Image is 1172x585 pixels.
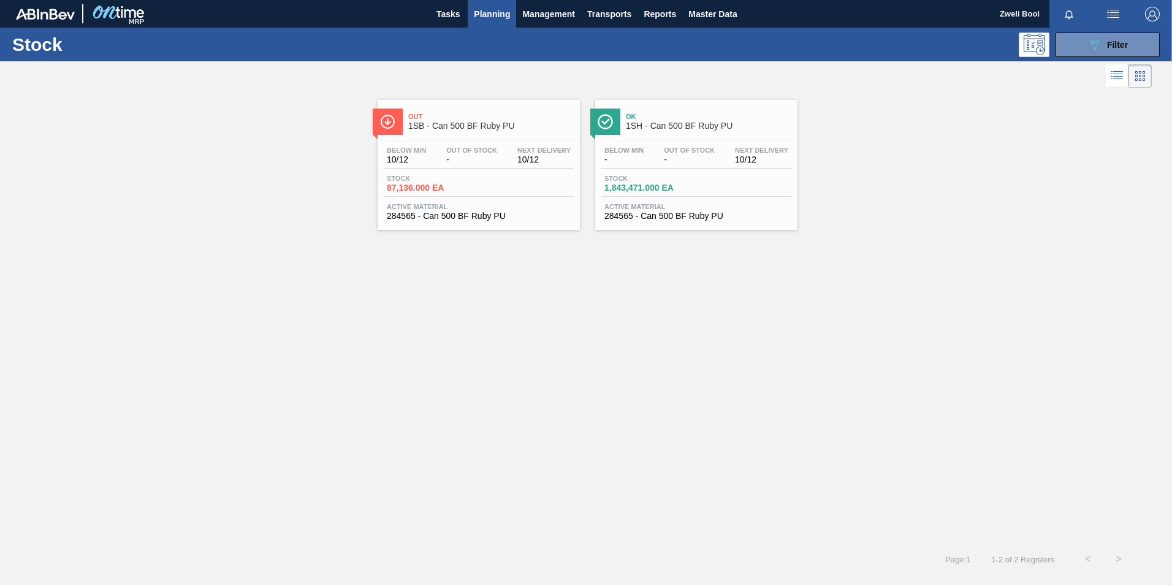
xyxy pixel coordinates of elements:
[387,155,426,164] span: 10/12
[586,91,804,230] a: ÍconeOk1SH - Can 500 BF Ruby PUBelow Min-Out Of Stock-Next Delivery10/12Stock1,843,471.000 EAActi...
[1019,32,1049,57] div: Programming: no user selected
[735,155,788,164] span: 10/12
[435,7,462,21] span: Tasks
[604,147,644,154] span: Below Min
[522,7,575,21] span: Management
[1106,64,1128,88] div: List Vision
[1049,6,1089,23] button: Notifications
[1056,32,1160,57] button: Filter
[626,113,791,120] span: Ok
[604,183,690,193] span: 1,843,471.000 EA
[387,212,571,221] span: 284565 - Can 500 BF Ruby PU
[387,147,426,154] span: Below Min
[368,91,586,230] a: ÍconeOut1SB - Can 500 BF Ruby PUBelow Min10/12Out Of Stock-Next Delivery10/12Stock87,136.000 EAAc...
[474,7,510,21] span: Planning
[604,155,644,164] span: -
[408,121,574,131] span: 1SB - Can 500 BF Ruby PU
[688,7,737,21] span: Master Data
[604,203,788,210] span: Active Material
[387,203,571,210] span: Active Material
[380,114,395,129] img: Ícone
[989,555,1054,564] span: 1 - 2 of 2 Registers
[446,147,497,154] span: Out Of Stock
[1107,40,1128,50] span: Filter
[387,183,473,193] span: 87,136.000 EA
[664,147,715,154] span: Out Of Stock
[12,37,196,52] h1: Stock
[517,147,571,154] span: Next Delivery
[1073,544,1103,575] button: <
[604,175,690,182] span: Stock
[517,155,571,164] span: 10/12
[626,121,791,131] span: 1SH - Can 500 BF Ruby PU
[598,114,613,129] img: Ícone
[446,155,497,164] span: -
[1103,544,1134,575] button: >
[735,147,788,154] span: Next Delivery
[1128,64,1152,88] div: Card Vision
[1106,7,1121,21] img: userActions
[604,212,788,221] span: 284565 - Can 500 BF Ruby PU
[945,555,970,564] span: Page : 1
[587,7,631,21] span: Transports
[16,9,75,20] img: TNhmsLtSVTkK8tSr43FrP2fwEKptu5GPRR3wAAAABJRU5ErkJggg==
[664,155,715,164] span: -
[387,175,473,182] span: Stock
[408,113,574,120] span: Out
[1145,7,1160,21] img: Logout
[644,7,676,21] span: Reports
